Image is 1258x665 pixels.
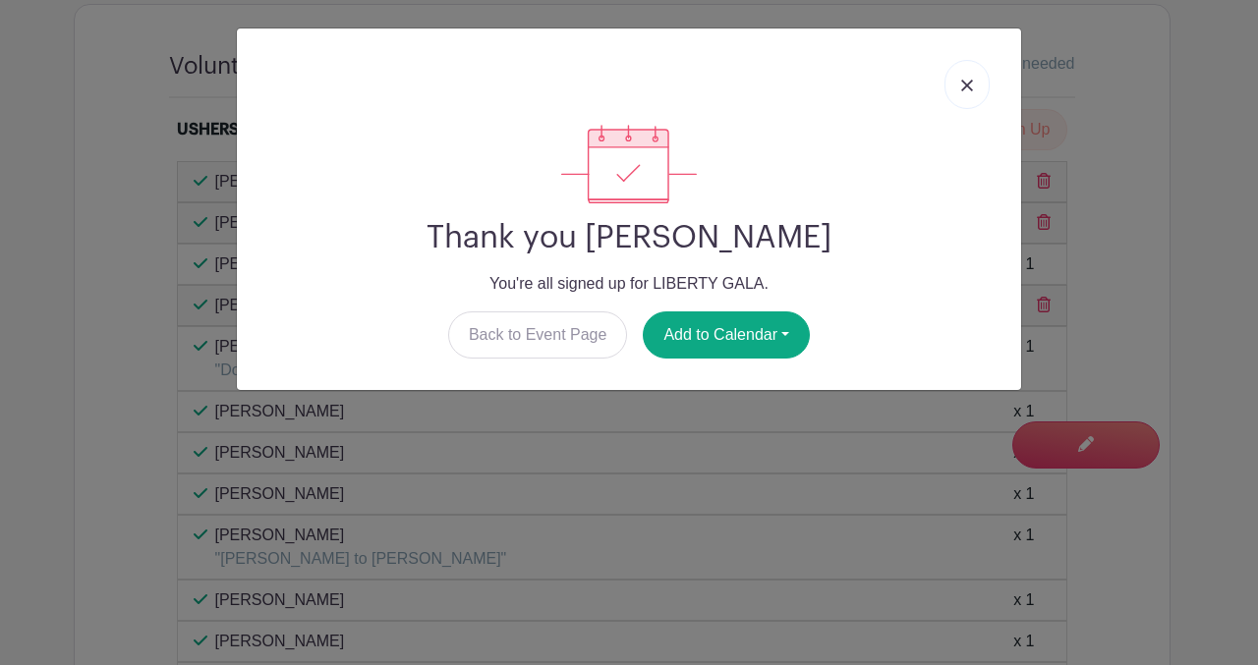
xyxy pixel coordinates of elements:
[253,272,1005,296] p: You're all signed up for LIBERTY GALA.
[253,219,1005,256] h2: Thank you [PERSON_NAME]
[448,311,628,359] a: Back to Event Page
[561,125,697,203] img: signup_complete-c468d5dda3e2740ee63a24cb0ba0d3ce5d8a4ecd24259e683200fb1569d990c8.svg
[961,80,973,91] img: close_button-5f87c8562297e5c2d7936805f587ecaba9071eb48480494691a3f1689db116b3.svg
[643,311,810,359] button: Add to Calendar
